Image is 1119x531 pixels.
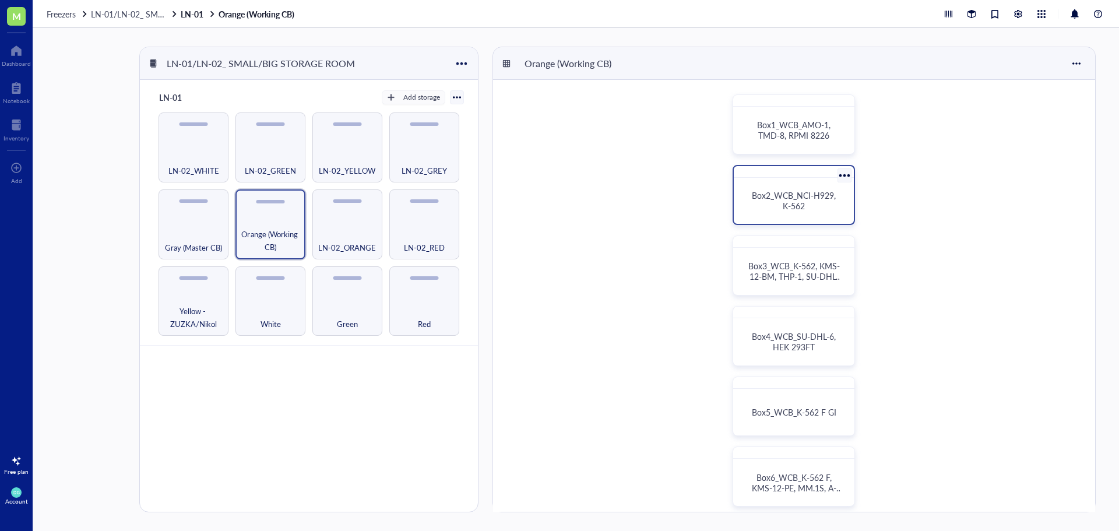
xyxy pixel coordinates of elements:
[241,228,300,254] span: Orange (Working CB)
[3,79,30,104] a: Notebook
[752,472,843,504] span: Box6_WCB_K-562 F, KMS-12-PE, MM.1S, A-375
[161,54,360,73] div: LN-01/LN-02_ SMALL/BIG STORAGE ROOM
[181,9,297,19] a: LN-01Orange (Working CB)
[318,241,376,254] span: LN-02_ORANGE
[91,9,178,19] a: LN-01/LN-02_ SMALL/BIG STORAGE ROOM
[164,305,223,330] span: Yellow - ZUZKA/Nikol
[337,318,358,330] span: Green
[245,164,296,177] span: LN-02_GREEN
[404,241,445,254] span: LN-02_RED
[11,177,22,184] div: Add
[91,8,255,20] span: LN-01/LN-02_ SMALL/BIG STORAGE ROOM
[748,260,842,293] span: Box3_WCB_K-562, KMS-12-BM, THP-1, SU-DHL-6
[752,189,838,212] span: Box2_WCB_NCI-H929, K-562
[2,60,31,67] div: Dashboard
[47,8,76,20] span: Freezers
[519,54,617,73] div: Orange (Working CB)
[168,164,219,177] span: LN-02_WHITE
[12,9,21,23] span: M
[2,41,31,67] a: Dashboard
[13,490,19,495] span: DG
[757,119,833,141] span: Box1_WCB_AMO-1, TMD-8, RPMI 8226
[3,97,30,104] div: Notebook
[261,318,281,330] span: White
[3,135,29,142] div: Inventory
[165,241,222,254] span: Gray (Master CB)
[403,92,440,103] div: Add storage
[752,406,836,418] span: Box5_WCB_K-562 F GI
[3,116,29,142] a: Inventory
[319,164,375,177] span: LN-02_YELLOW
[4,468,29,475] div: Free plan
[154,89,224,106] div: LN-01
[47,9,89,19] a: Freezers
[402,164,447,177] span: LN-02_GREY
[382,90,445,104] button: Add storage
[5,498,28,505] div: Account
[752,330,838,353] span: Box4_WCB_SU-DHL-6, HEK 293FT
[418,318,431,330] span: Red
